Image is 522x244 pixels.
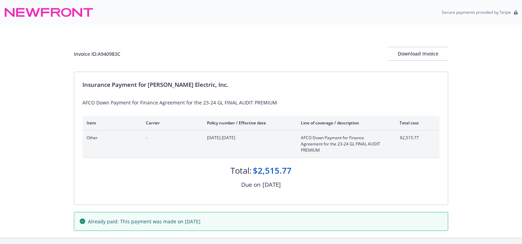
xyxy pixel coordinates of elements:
div: Item [87,120,135,126]
button: Download Invoice [388,47,448,61]
div: Invoice ID: A940983C [74,50,120,58]
div: Total cost [393,120,419,126]
span: AFCO Down Payment for Finance Agreement for the 23-24 GL FINAL AUDIT PREMIUM [301,135,382,153]
div: Due on [241,180,260,189]
div: Carrier [146,120,196,126]
div: Insurance Payment for [PERSON_NAME] Electric, Inc. [82,80,440,89]
button: expand content [424,135,435,146]
span: - [146,135,196,141]
div: $2,515.77 [253,165,292,176]
div: Policy number / Effective date [207,120,290,126]
p: Secure payments provided by Stripe [442,9,511,15]
span: Already paid: This payment was made on [DATE] [88,218,200,225]
div: Other-[DATE]-[DATE]AFCO Down Payment for Finance Agreement for the 23-24 GL FINAL AUDIT PREMIUM$2... [82,131,440,157]
span: $2,515.77 [393,135,419,141]
div: Total: [230,165,252,176]
div: Line of coverage / description [301,120,382,126]
div: AFCO Down Payment for Finance Agreement for the 23-24 GL FINAL AUDIT PREMIUM [82,99,440,106]
div: [DATE] [263,180,281,189]
span: Other [87,135,135,141]
span: [DATE]-[DATE] [207,135,290,141]
div: Download Invoice [388,47,448,60]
